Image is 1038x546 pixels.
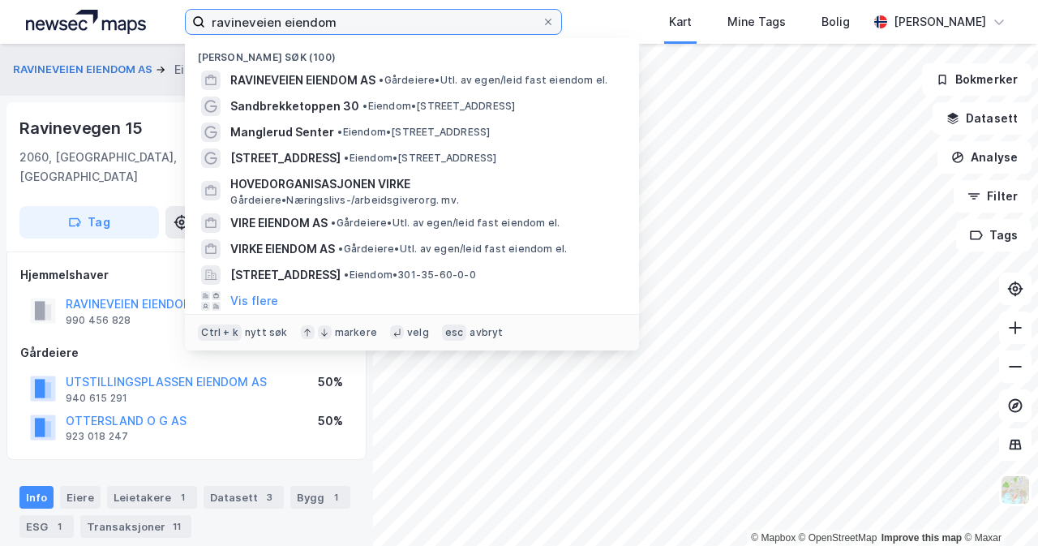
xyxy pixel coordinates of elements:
[19,486,54,509] div: Info
[230,194,459,207] span: Gårdeiere • Næringslivs-/arbeidsgiverorg. mv.
[954,180,1032,213] button: Filter
[19,148,263,187] div: 2060, [GEOGRAPHIC_DATA], [GEOGRAPHIC_DATA]
[230,71,375,90] span: RAVINEVEIEN EIENDOM AS
[328,489,344,505] div: 1
[799,532,877,544] a: OpenStreetMap
[185,38,639,67] div: [PERSON_NAME] søk (100)
[107,486,197,509] div: Leietakere
[335,326,377,339] div: markere
[727,12,786,32] div: Mine Tags
[331,217,336,229] span: •
[19,515,74,538] div: ESG
[344,269,475,282] span: Eiendom • 301-35-60-0-0
[318,372,343,392] div: 50%
[337,126,490,139] span: Eiendom • [STREET_ADDRESS]
[669,12,692,32] div: Kart
[66,392,127,405] div: 940 615 291
[245,326,288,339] div: nytt søk
[230,97,359,116] span: Sandbrekketoppen 30
[26,10,146,34] img: logo.a4113a55bc3d86da70a041830d287a7e.svg
[174,60,223,80] div: Eiendom
[230,265,341,285] span: [STREET_ADDRESS]
[230,174,620,194] span: HOVEDORGANISASJONEN VIRKE
[344,152,496,165] span: Eiendom • [STREET_ADDRESS]
[20,343,353,363] div: Gårdeiere
[331,217,560,230] span: Gårdeiere • Utl. av egen/leid fast eiendom el.
[957,468,1038,546] iframe: Chat Widget
[51,518,67,535] div: 1
[174,489,191,505] div: 1
[344,269,349,281] span: •
[338,243,567,256] span: Gårdeiere • Utl. av egen/leid fast eiendom el.
[362,100,367,112] span: •
[204,486,284,509] div: Datasett
[261,489,277,505] div: 3
[230,239,335,259] span: VIRKE EIENDOM AS
[338,243,343,255] span: •
[337,126,342,138] span: •
[956,219,1032,252] button: Tags
[937,141,1032,174] button: Analyse
[894,12,986,32] div: [PERSON_NAME]
[407,326,429,339] div: velg
[205,10,542,34] input: Søk på adresse, matrikkel, gårdeiere, leietakere eller personer
[20,265,353,285] div: Hjemmelshaver
[66,314,131,327] div: 990 456 828
[379,74,384,86] span: •
[80,515,191,538] div: Transaksjoner
[230,213,328,233] span: VIRE EIENDOM AS
[344,152,349,164] span: •
[230,148,341,168] span: [STREET_ADDRESS]
[362,100,515,113] span: Eiendom • [STREET_ADDRESS]
[751,532,796,544] a: Mapbox
[922,63,1032,96] button: Bokmerker
[13,62,156,78] button: RAVINEVEIEN EIENDOM AS
[19,206,159,239] button: Tag
[470,326,503,339] div: avbryt
[169,518,185,535] div: 11
[379,74,607,87] span: Gårdeiere • Utl. av egen/leid fast eiendom el.
[821,12,850,32] div: Bolig
[198,325,242,341] div: Ctrl + k
[290,486,350,509] div: Bygg
[19,115,146,141] div: Ravinevegen 15
[60,486,101,509] div: Eiere
[66,430,128,443] div: 923 018 247
[933,102,1032,135] button: Datasett
[230,123,334,142] span: Manglerud Senter
[318,411,343,431] div: 50%
[230,291,278,311] button: Vis flere
[442,325,467,341] div: esc
[881,532,962,544] a: Improve this map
